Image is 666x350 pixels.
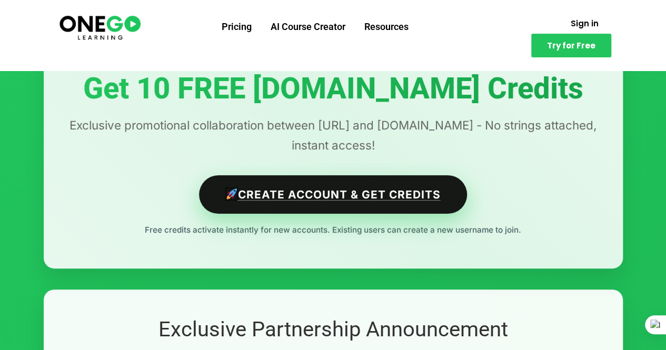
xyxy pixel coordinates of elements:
[212,13,261,41] a: Pricing
[261,13,355,41] a: AI Course Creator
[65,115,602,155] p: Exclusive promotional collaboration between [URL] and [DOMAIN_NAME] - No strings attached, instan...
[558,13,611,34] a: Sign in
[65,316,602,343] h2: Exclusive Partnership Announcement
[226,188,237,199] img: 🚀
[65,223,602,237] p: Free credits activate instantly for new accounts. Existing users can create a new username to join.
[65,73,602,105] h1: Get 10 FREE [DOMAIN_NAME] Credits
[355,13,418,41] a: Resources
[547,42,595,49] span: Try for Free
[531,34,611,57] a: Try for Free
[571,19,599,27] span: Sign in
[199,175,467,214] a: Create Account & Get Credits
